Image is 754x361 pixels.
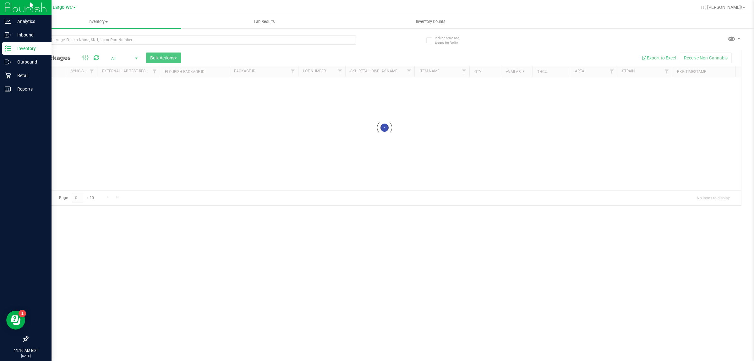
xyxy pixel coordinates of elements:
[11,18,49,25] p: Analytics
[28,35,356,45] input: Search Package ID, Item Name, SKU, Lot or Part Number...
[181,15,347,28] a: Lab Results
[6,311,25,330] iframe: Resource center
[11,31,49,39] p: Inbound
[5,45,11,52] inline-svg: Inventory
[245,19,283,25] span: Lab Results
[5,18,11,25] inline-svg: Analytics
[11,58,49,66] p: Outbound
[5,32,11,38] inline-svg: Inbound
[15,19,181,25] span: Inventory
[3,348,49,353] p: 11:10 AM EDT
[701,5,742,10] span: Hi, [PERSON_NAME]!
[19,310,26,317] iframe: Resource center unread badge
[5,59,11,65] inline-svg: Outbound
[407,19,454,25] span: Inventory Counts
[15,15,181,28] a: Inventory
[53,5,73,10] span: Largo WC
[11,72,49,79] p: Retail
[3,353,49,358] p: [DATE]
[11,45,49,52] p: Inventory
[11,85,49,93] p: Reports
[5,86,11,92] inline-svg: Reports
[5,72,11,79] inline-svg: Retail
[435,36,466,45] span: Include items not tagged for facility
[347,15,514,28] a: Inventory Counts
